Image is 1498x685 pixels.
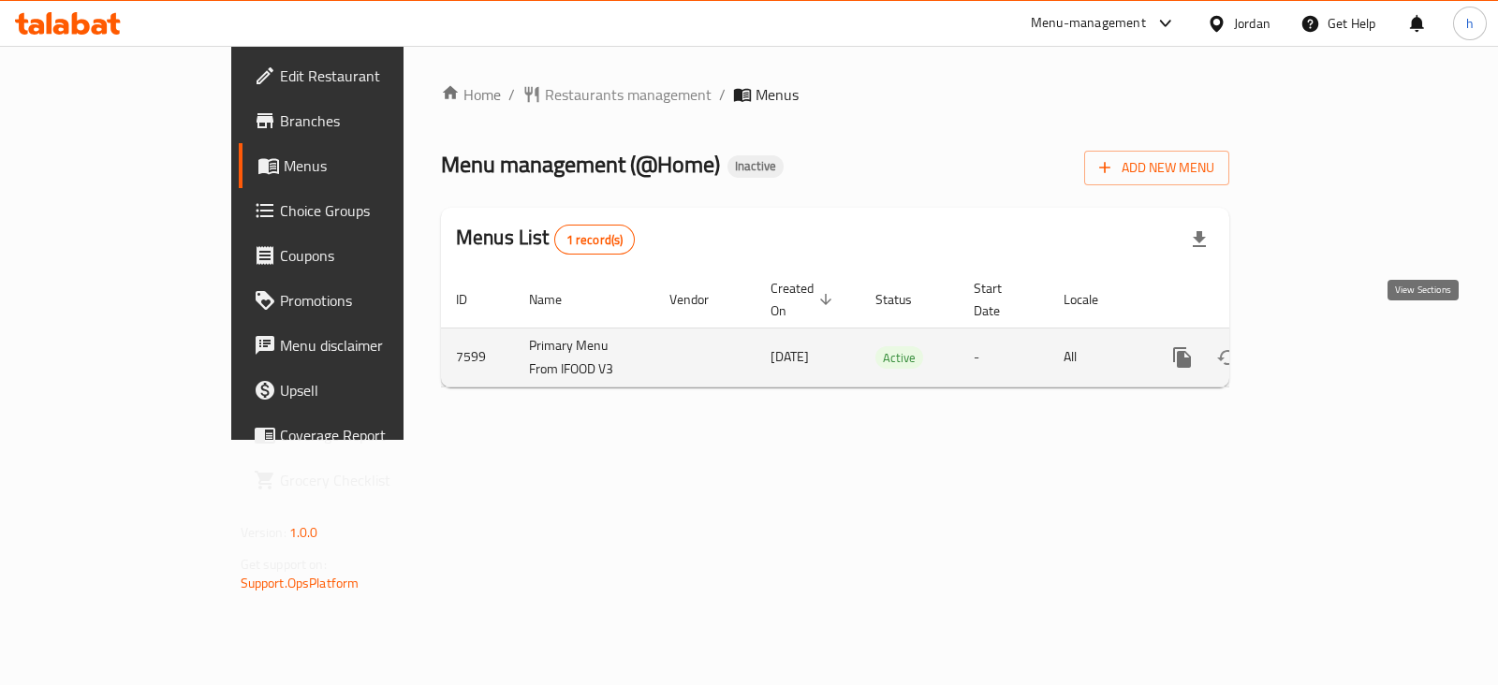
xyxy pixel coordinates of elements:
[669,288,733,311] span: Vendor
[1084,151,1229,185] button: Add New Menu
[1049,328,1145,386] td: All
[280,469,466,491] span: Grocery Checklist
[241,552,327,576] span: Get support on:
[456,224,635,255] h2: Menus List
[756,83,799,106] span: Menus
[241,520,286,545] span: Version:
[554,225,636,255] div: Total records count
[280,289,466,312] span: Promotions
[1064,288,1123,311] span: Locale
[514,328,654,386] td: Primary Menu From IFOOD V3
[280,65,466,87] span: Edit Restaurant
[545,83,712,106] span: Restaurants management
[555,231,635,249] span: 1 record(s)
[239,53,481,98] a: Edit Restaurant
[771,277,838,322] span: Created On
[239,188,481,233] a: Choice Groups
[508,83,515,106] li: /
[719,83,726,106] li: /
[241,571,360,595] a: Support.OpsPlatform
[239,278,481,323] a: Promotions
[289,520,318,545] span: 1.0.0
[280,199,466,222] span: Choice Groups
[522,83,712,106] a: Restaurants management
[959,328,1049,386] td: -
[280,379,466,401] span: Upsell
[239,458,481,503] a: Grocery Checklist
[239,323,481,368] a: Menu disclaimer
[875,346,923,369] div: Active
[529,288,586,311] span: Name
[1234,13,1270,34] div: Jordan
[1466,13,1474,34] span: h
[239,413,481,458] a: Coverage Report
[280,424,466,446] span: Coverage Report
[456,288,492,311] span: ID
[1160,335,1205,380] button: more
[280,334,466,357] span: Menu disclaimer
[875,288,936,311] span: Status
[239,98,481,143] a: Branches
[1099,156,1214,180] span: Add New Menu
[974,277,1026,322] span: Start Date
[239,368,481,413] a: Upsell
[441,143,720,185] span: Menu management ( @Home )
[1145,271,1355,328] th: Actions
[284,154,466,177] span: Menus
[441,271,1355,387] table: enhanced table
[771,344,809,369] span: [DATE]
[441,83,1229,106] nav: breadcrumb
[280,109,466,132] span: Branches
[727,158,784,174] span: Inactive
[239,143,481,188] a: Menus
[875,347,923,369] span: Active
[727,155,784,178] div: Inactive
[280,244,466,267] span: Coupons
[1031,12,1146,35] div: Menu-management
[239,233,481,278] a: Coupons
